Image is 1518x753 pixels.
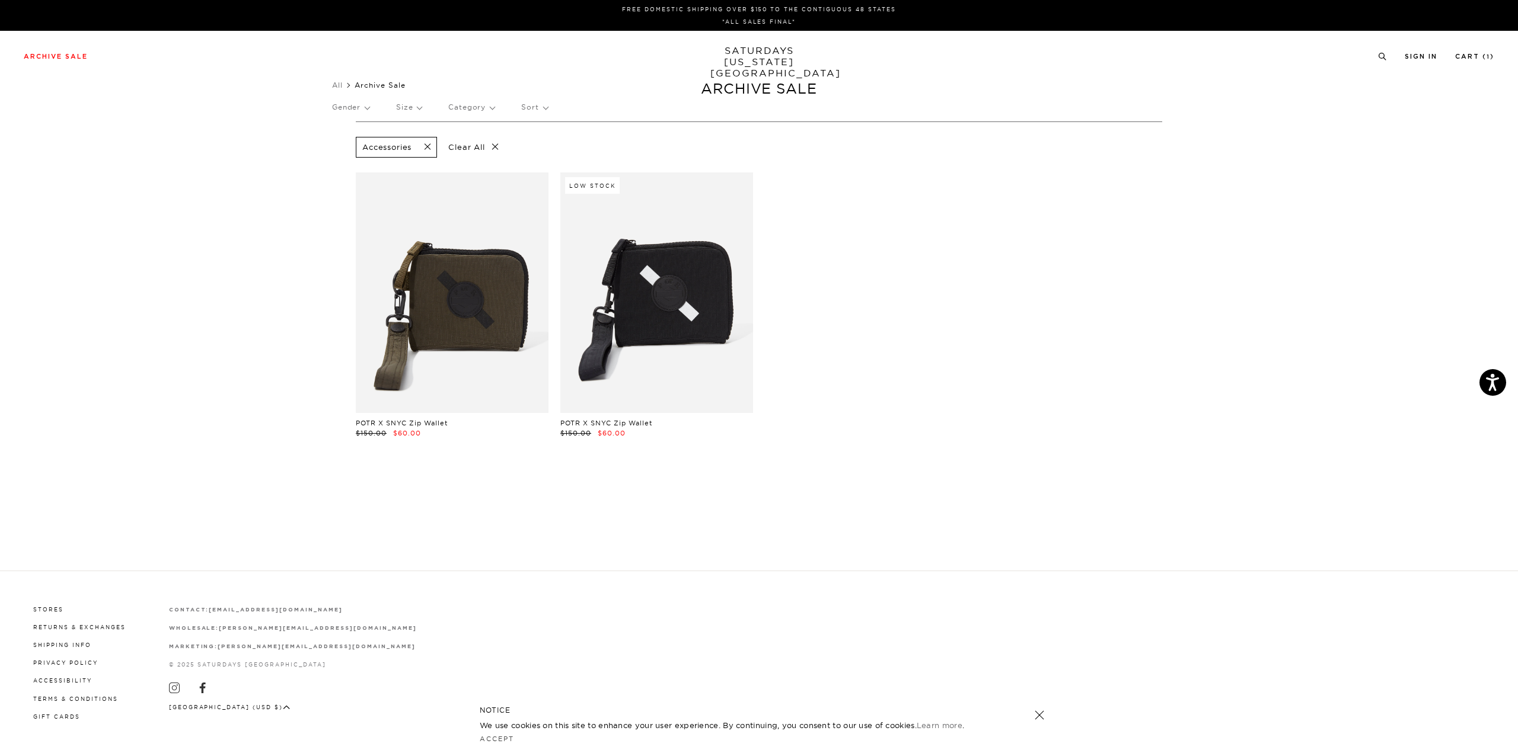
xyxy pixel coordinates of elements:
h5: NOTICE [480,705,1038,716]
p: *ALL SALES FINAL* [28,17,1490,26]
strong: wholesale: [169,626,219,631]
a: [EMAIL_ADDRESS][DOMAIN_NAME] [209,606,342,613]
a: Terms & Conditions [33,696,118,702]
strong: contact: [169,607,209,613]
p: Accessories [362,142,412,152]
span: $60.00 [598,429,626,437]
span: $60.00 [393,429,421,437]
p: Gender [332,94,369,121]
p: We use cookies on this site to enhance your user experience. By continuing, you consent to our us... [480,719,996,731]
a: [PERSON_NAME][EMAIL_ADDRESS][DOMAIN_NAME] [218,643,415,649]
p: Sort [521,94,547,121]
a: SATURDAYS[US_STATE][GEOGRAPHIC_DATA] [710,45,808,79]
a: Returns & Exchanges [33,624,126,630]
span: $150.00 [356,429,387,437]
p: Size [396,94,422,121]
span: $150.00 [560,429,591,437]
a: Sign In [1405,53,1437,60]
button: [GEOGRAPHIC_DATA] (USD $) [169,703,291,712]
a: Shipping Info [33,642,91,648]
strong: marketing: [169,644,218,649]
a: POTR X SNYC Zip Wallet [560,419,652,427]
strong: [PERSON_NAME][EMAIL_ADDRESS][DOMAIN_NAME] [219,626,416,631]
p: © 2025 Saturdays [GEOGRAPHIC_DATA] [169,660,417,669]
p: Category [448,94,495,121]
a: Gift Cards [33,713,80,720]
p: FREE DOMESTIC SHIPPING OVER $150 TO THE CONTIGUOUS 48 STATES [28,5,1490,14]
p: Clear All [443,137,504,158]
a: Accept [480,735,514,743]
span: Archive Sale [355,81,406,89]
a: Archive Sale [24,53,88,60]
small: 1 [1487,55,1490,60]
a: Accessibility [33,677,92,684]
a: All [332,81,343,89]
a: POTR X SNYC Zip Wallet [356,419,448,427]
strong: [PERSON_NAME][EMAIL_ADDRESS][DOMAIN_NAME] [218,644,415,649]
a: Cart (1) [1455,53,1494,60]
div: Low Stock [565,177,620,194]
a: [PERSON_NAME][EMAIL_ADDRESS][DOMAIN_NAME] [219,624,416,631]
strong: [EMAIL_ADDRESS][DOMAIN_NAME] [209,607,342,613]
a: Learn more [917,720,962,730]
a: Privacy Policy [33,659,98,666]
a: Stores [33,606,63,613]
